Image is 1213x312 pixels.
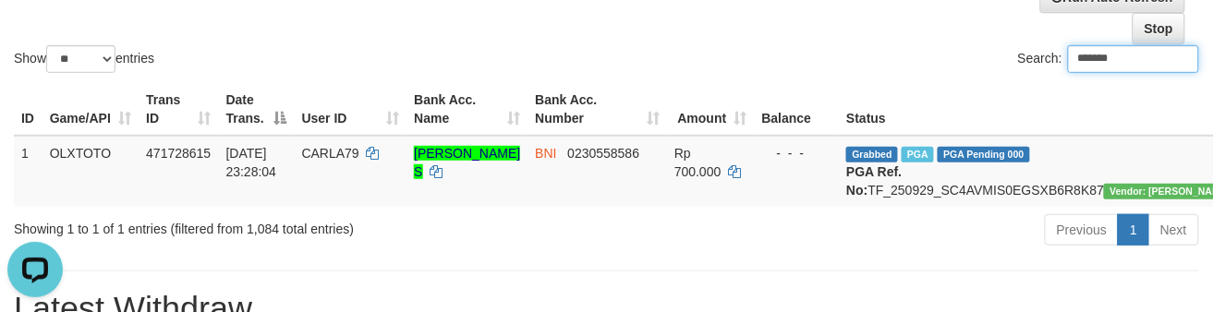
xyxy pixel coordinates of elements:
[1118,214,1149,246] a: 1
[226,146,277,179] span: [DATE] 23:28:04
[146,146,211,161] span: 471728615
[1018,45,1199,73] label: Search:
[1148,214,1199,246] a: Next
[846,147,898,162] span: Grabbed
[1045,214,1119,246] a: Previous
[139,83,218,136] th: Trans ID: activate to sort column ascending
[42,83,139,136] th: Game/API: activate to sort column ascending
[567,146,639,161] span: Copy 0230558586 to clipboard
[46,45,115,73] select: Showentries
[414,146,520,179] a: [PERSON_NAME] S
[295,83,407,136] th: User ID: activate to sort column ascending
[14,212,491,238] div: Showing 1 to 1 of 1 entries (filtered from 1,084 total entries)
[667,83,755,136] th: Amount: activate to sort column ascending
[755,83,840,136] th: Balance
[846,164,902,198] b: PGA Ref. No:
[762,144,832,162] div: - - -
[14,83,42,136] th: ID
[1068,45,1199,73] input: Search:
[14,45,154,73] label: Show entries
[1133,13,1185,44] a: Stop
[674,146,722,179] span: Rp 700.000
[302,146,359,161] span: CARLA79
[902,147,934,162] span: Marked by aubadesyah
[42,136,139,207] td: OLXTOTO
[528,83,667,136] th: Bank Acc. Number: activate to sort column ascending
[7,7,63,63] button: Open LiveChat chat widget
[938,147,1030,162] span: PGA Pending
[406,83,528,136] th: Bank Acc. Name: activate to sort column ascending
[219,83,295,136] th: Date Trans.: activate to sort column descending
[14,136,42,207] td: 1
[535,146,556,161] span: BNI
